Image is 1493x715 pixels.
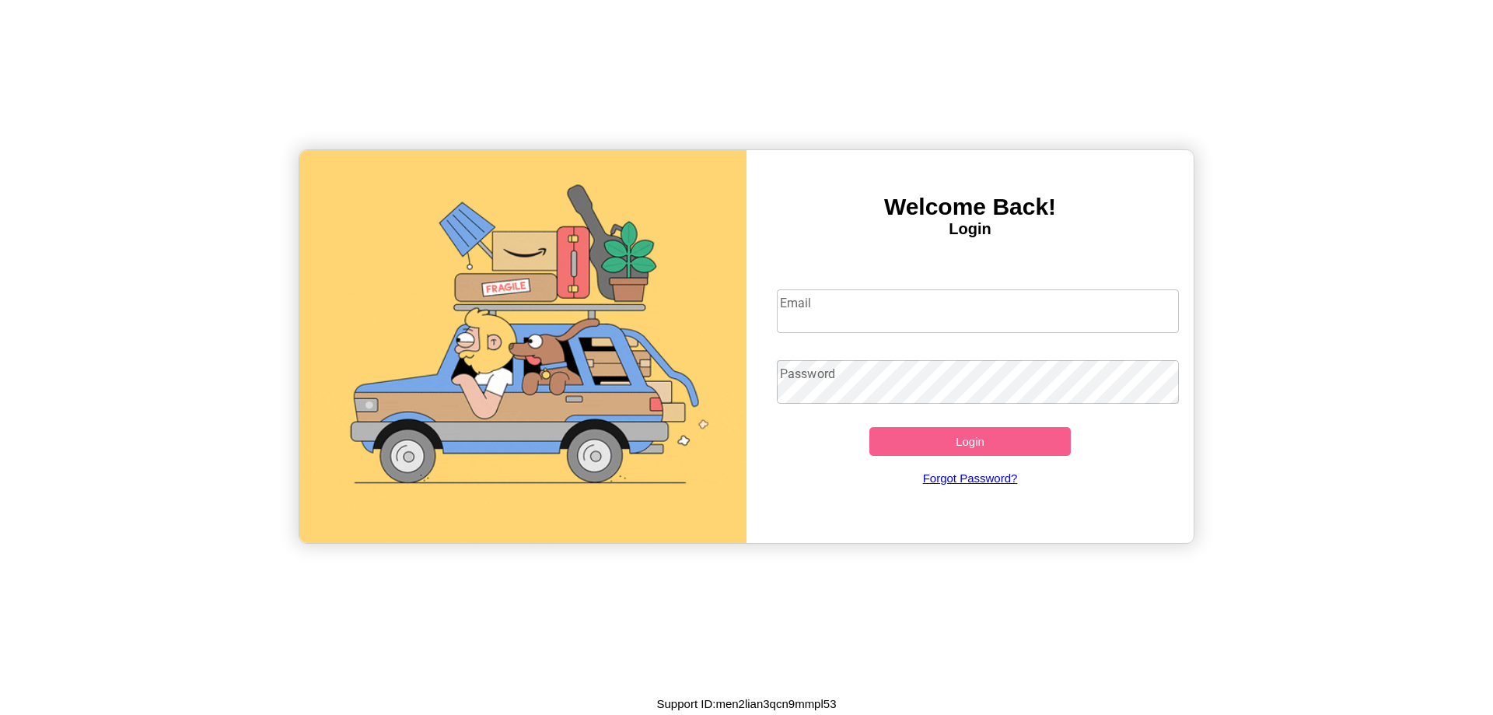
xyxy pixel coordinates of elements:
[657,693,837,714] p: Support ID: men2lian3qcn9mmpl53
[746,220,1194,238] h4: Login
[299,150,746,543] img: gif
[769,456,1172,500] a: Forgot Password?
[746,194,1194,220] h3: Welcome Back!
[869,427,1071,456] button: Login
